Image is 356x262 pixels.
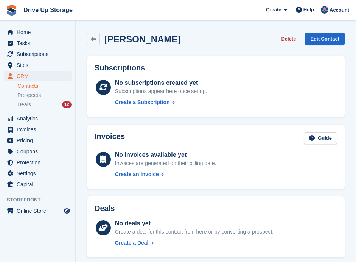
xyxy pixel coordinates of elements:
span: CRM [17,71,62,81]
a: Drive Up Storage [20,4,76,16]
span: Account [330,6,349,14]
span: Settings [17,168,62,179]
div: No deals yet [115,219,274,228]
span: Pricing [17,135,62,146]
a: menu [4,135,72,146]
h2: Invoices [95,132,125,145]
a: menu [4,206,72,216]
a: menu [4,49,72,59]
span: Home [17,27,62,37]
a: menu [4,124,72,135]
img: Andy [321,6,328,14]
h2: Deals [95,204,115,213]
span: Tasks [17,38,62,48]
span: Prospects [17,92,41,99]
img: stora-icon-8386f47178a22dfd0bd8f6a31ec36ba5ce8667c1dd55bd0f319d3a0aa187defe.svg [6,5,17,16]
a: Edit Contact [305,33,345,45]
h2: [PERSON_NAME] [104,34,180,44]
span: Storefront [7,196,75,204]
div: Create an Invoice [115,170,159,178]
span: Coupons [17,146,62,157]
span: Invoices [17,124,62,135]
div: No invoices available yet [115,150,216,159]
span: Create [266,6,281,14]
a: menu [4,157,72,168]
a: Preview store [62,206,72,215]
a: Prospects [17,91,72,99]
span: Capital [17,179,62,190]
h2: Subscriptions [95,64,337,72]
a: menu [4,38,72,48]
a: Deals 12 [17,101,72,109]
a: Create an Invoice [115,170,216,178]
span: Online Store [17,206,62,216]
span: Protection [17,157,62,168]
a: menu [4,27,72,37]
a: Contacts [17,83,72,90]
a: menu [4,146,72,157]
div: No subscriptions created yet [115,78,207,87]
a: menu [4,168,72,179]
span: Help [303,6,314,14]
a: Create a Subscription [115,98,207,106]
span: Subscriptions [17,49,62,59]
a: menu [4,113,72,124]
button: Delete [278,33,299,45]
div: Create a Subscription [115,98,170,106]
span: Deals [17,101,31,108]
div: Subscriptions appear here once set up. [115,87,207,95]
a: Create a Deal [115,239,274,247]
div: 12 [62,101,72,108]
a: Guide [304,132,337,145]
a: menu [4,179,72,190]
span: Sites [17,60,62,70]
div: Invoices are generated on their billing date. [115,159,216,167]
a: menu [4,60,72,70]
div: Create a Deal [115,239,149,247]
div: Create a deal for this contact from here or by converting a prospect. [115,228,274,236]
span: Analytics [17,113,62,124]
a: menu [4,71,72,81]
